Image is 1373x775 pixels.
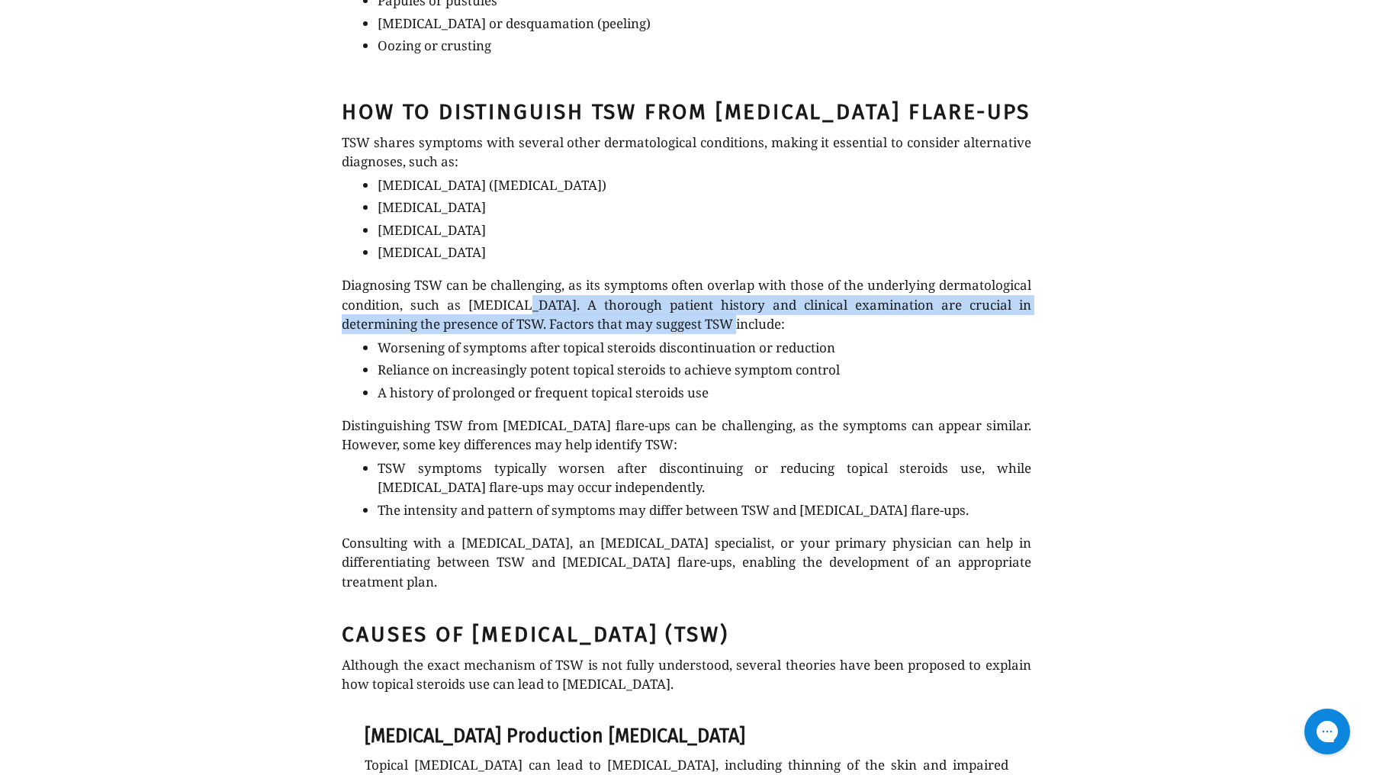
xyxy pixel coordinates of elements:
[342,275,1031,334] p: Diagnosing TSW can be challenging, as its symptoms often overlap with those of the underlying der...
[378,198,1031,217] p: [MEDICAL_DATA]
[378,36,1031,56] p: Oozing or crusting
[378,243,1031,262] p: [MEDICAL_DATA]
[342,133,1031,172] p: TSW shares symptoms with several other dermatological conditions, making it essential to consider...
[378,339,835,356] span: Worsening of symptoms after topical steroids discontinuation or reduction
[342,99,1031,125] h2: How to distinguish TSW from [MEDICAL_DATA] flare-ups
[342,533,1031,592] p: Consulting with a [MEDICAL_DATA], an [MEDICAL_DATA] specialist, or your primary physician can hel...
[378,383,1031,403] p: A history of prolonged or frequent topical steroids use
[342,622,1031,648] h2: Causes of [MEDICAL_DATA] (TSW)
[1297,703,1358,760] iframe: Gorgias live chat messenger
[342,416,1031,455] p: Distinguishing TSW from [MEDICAL_DATA] flare-ups can be challenging, as the symptoms can appear s...
[378,500,1031,520] p: The intensity and pattern of symptoms may differ between TSW and [MEDICAL_DATA] flare-ups.
[378,176,606,194] span: [MEDICAL_DATA] ([MEDICAL_DATA])
[342,655,1031,694] p: Although the exact mechanism of TSW is not fully understood, several theories have been proposed ...
[365,725,1008,748] h3: [MEDICAL_DATA] Production [MEDICAL_DATA]
[378,220,1031,240] p: [MEDICAL_DATA]
[378,14,1031,34] p: [MEDICAL_DATA] or desquamation (peeling)
[378,459,1031,497] span: TSW symptoms typically worsen after discontinuing or reducing topical steroids use, while [MEDICA...
[378,360,1031,380] p: Reliance on increasingly potent topical steroids to achieve symptom control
